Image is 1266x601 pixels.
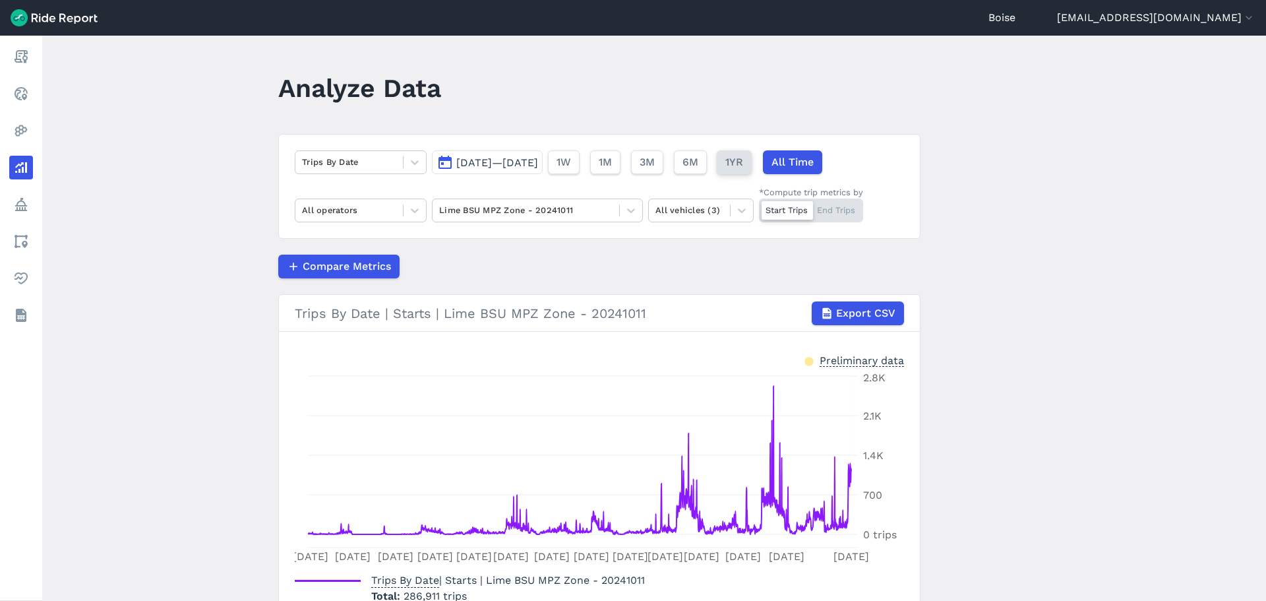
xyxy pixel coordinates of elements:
a: Areas [9,230,33,253]
a: Policy [9,193,33,216]
button: [EMAIL_ADDRESS][DOMAIN_NAME] [1057,10,1255,26]
span: Compare Metrics [303,259,391,274]
button: 3M [631,150,663,174]
a: Boise [988,10,1015,26]
a: Realtime [9,82,33,106]
button: 6M [674,150,707,174]
tspan: [DATE] [456,550,492,563]
a: Datasets [9,303,33,327]
tspan: [DATE] [534,550,570,563]
button: 1YR [717,150,752,174]
div: *Compute trip metrics by [759,186,863,199]
span: 1M [599,154,612,170]
span: All Time [771,154,814,170]
div: Trips By Date | Starts | Lime BSU MPZ Zone - 20241011 [295,301,904,325]
button: All Time [763,150,822,174]
tspan: [DATE] [833,550,869,563]
span: 1W [557,154,571,170]
tspan: [DATE] [293,550,328,563]
tspan: [DATE] [725,550,761,563]
span: | Starts | Lime BSU MPZ Zone - 20241011 [371,574,645,586]
button: Compare Metrics [278,255,400,278]
span: 3M [640,154,655,170]
span: 1YR [725,154,743,170]
tspan: 700 [863,489,882,501]
tspan: 1.4K [863,449,884,462]
tspan: [DATE] [574,550,609,563]
button: 1M [590,150,620,174]
tspan: 2.1K [863,410,882,422]
img: Ride Report [11,9,98,26]
button: Export CSV [812,301,904,325]
span: Trips By Date [371,570,439,588]
tspan: [DATE] [684,550,719,563]
tspan: [DATE] [335,550,371,563]
div: Preliminary data [820,353,904,367]
button: 1W [548,150,580,174]
span: [DATE]—[DATE] [456,156,538,169]
span: 6M [682,154,698,170]
tspan: [DATE] [378,550,413,563]
tspan: 2.8K [863,371,886,384]
a: Health [9,267,33,290]
button: [DATE]—[DATE] [432,150,543,174]
tspan: 0 trips [863,528,897,541]
span: Export CSV [836,305,895,321]
tspan: [DATE] [648,550,683,563]
tspan: [DATE] [769,550,804,563]
a: Heatmaps [9,119,33,142]
h1: Analyze Data [278,70,441,106]
tspan: [DATE] [613,550,648,563]
tspan: [DATE] [417,550,453,563]
a: Report [9,45,33,69]
tspan: [DATE] [493,550,529,563]
a: Analyze [9,156,33,179]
